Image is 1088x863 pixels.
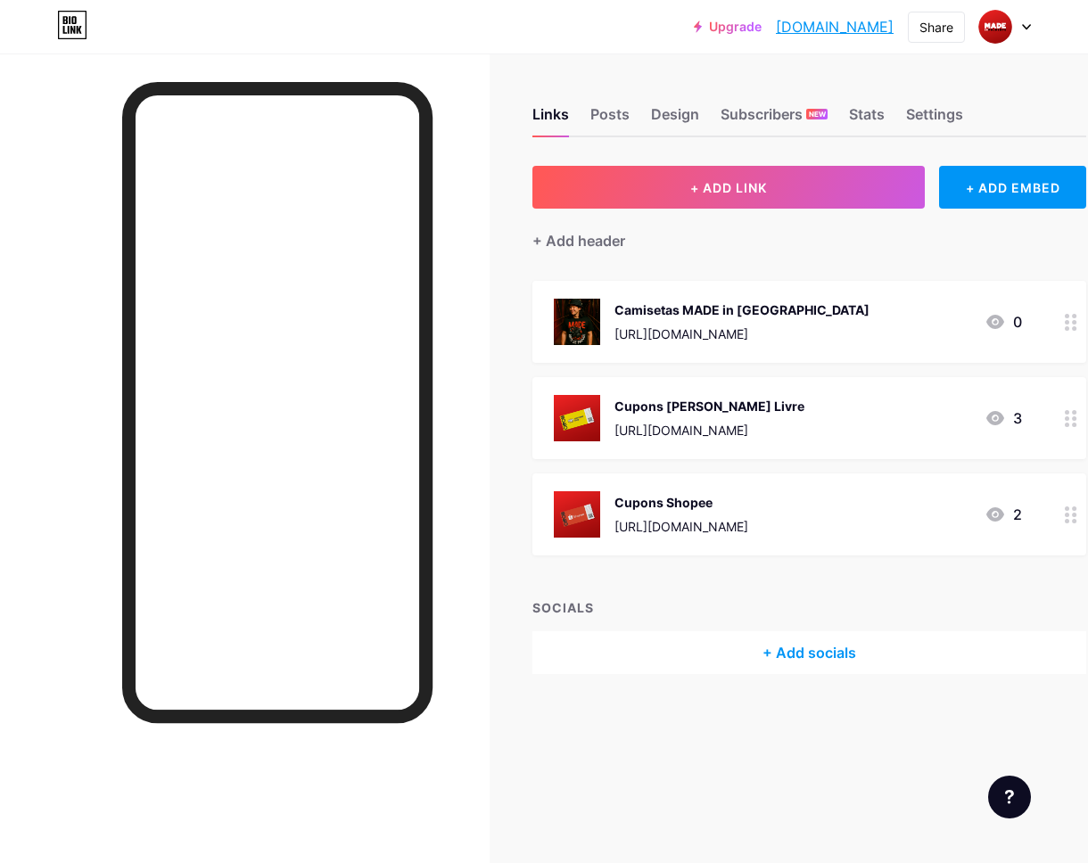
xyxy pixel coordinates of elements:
[532,166,925,209] button: + ADD LINK
[690,180,767,195] span: + ADD LINK
[809,109,826,119] span: NEW
[694,20,762,34] a: Upgrade
[721,103,828,136] div: Subscribers
[614,325,870,343] div: [URL][DOMAIN_NAME]
[651,103,699,136] div: Design
[614,493,748,512] div: Cupons Shopee
[532,103,569,136] div: Links
[919,18,953,37] div: Share
[554,395,600,441] img: Cupons Mercado Livre
[849,103,885,136] div: Stats
[978,10,1012,44] img: Lucas Azevedo
[614,517,748,536] div: [URL][DOMAIN_NAME]
[532,631,1086,674] div: + Add socials
[985,311,1022,333] div: 0
[532,230,625,251] div: + Add header
[985,407,1022,429] div: 3
[614,421,804,440] div: [URL][DOMAIN_NAME]
[906,103,963,136] div: Settings
[985,504,1022,525] div: 2
[614,300,870,319] div: Camisetas MADE in [GEOGRAPHIC_DATA]
[939,166,1086,209] div: + ADD EMBED
[614,397,804,415] div: Cupons [PERSON_NAME] Livre
[554,299,600,345] img: Camisetas MADE in Prudente
[590,103,630,136] div: Posts
[776,16,894,37] a: [DOMAIN_NAME]
[532,598,1086,617] div: SOCIALS
[554,491,600,538] img: Cupons Shopee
